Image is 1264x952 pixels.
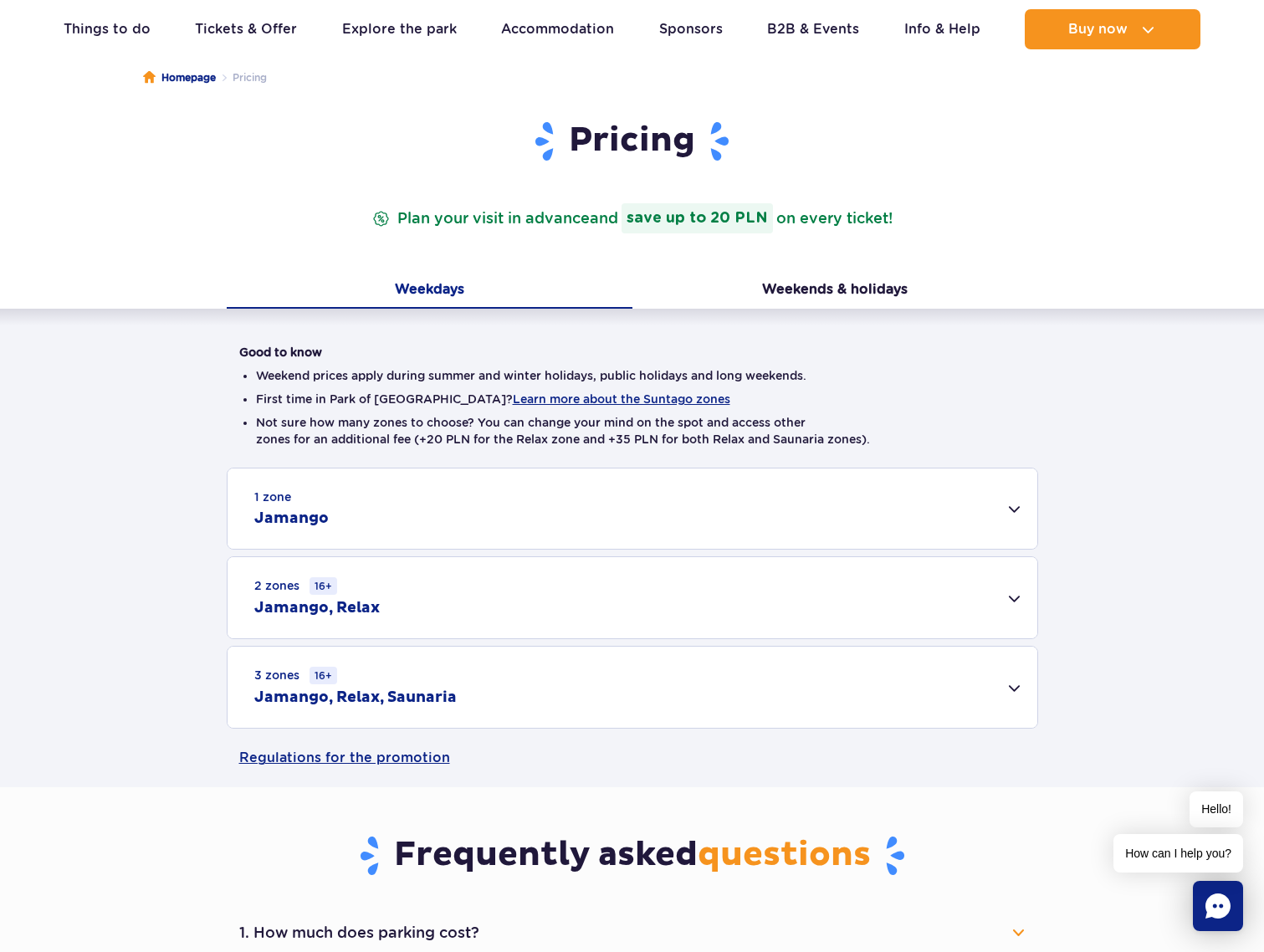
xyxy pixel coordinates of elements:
h3: Frequently asked [239,834,1026,878]
a: Things to do [64,9,151,49]
p: Plan your visit in advance on every ticket! [369,203,896,233]
strong: Good to know [239,345,322,359]
h2: Jamango, Relax [254,598,380,618]
div: Chat [1193,881,1243,931]
span: Hello! [1190,791,1243,827]
span: questions [698,834,871,876]
small: 16+ [310,577,337,595]
h1: Pricing [239,120,1026,163]
button: Learn more about the Suntago zones [513,392,730,406]
strong: save up to 20 PLN [622,203,773,233]
li: Not sure how many zones to choose? You can change your mind on the spot and access other zones fo... [256,414,1009,448]
a: Homepage [143,69,216,86]
button: 1. How much does parking cost? [239,914,1026,951]
button: Buy now [1025,9,1200,49]
small: 3 zones [254,667,337,684]
a: Accommodation [501,9,614,49]
button: Weekdays [227,274,632,309]
li: First time in Park of [GEOGRAPHIC_DATA]? [256,391,1009,407]
a: Sponsors [659,9,723,49]
li: Weekend prices apply during summer and winter holidays, public holidays and long weekends. [256,367,1009,384]
small: 16+ [310,667,337,684]
a: Explore the park [342,9,457,49]
button: Weekends & holidays [632,274,1038,309]
small: 1 zone [254,489,291,505]
a: Regulations for the promotion [239,729,1026,787]
h2: Jamango, Relax, Saunaria [254,688,457,708]
a: B2B & Events [767,9,859,49]
a: Tickets & Offer [195,9,297,49]
span: How can I help you? [1113,834,1243,873]
li: Pricing [216,69,267,86]
h2: Jamango [254,509,329,529]
small: 2 zones [254,577,337,595]
a: Info & Help [904,9,980,49]
span: Buy now [1068,22,1128,37]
